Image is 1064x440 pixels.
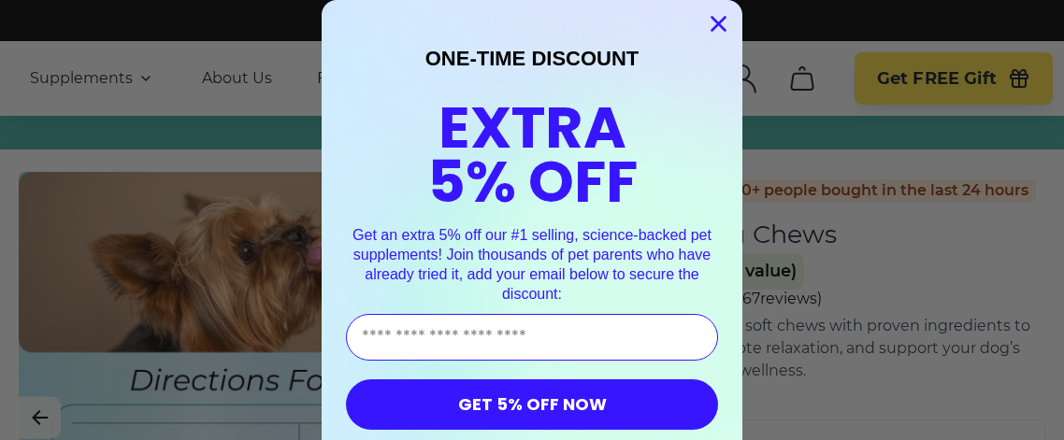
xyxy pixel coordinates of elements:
span: EXTRA [439,87,626,168]
span: Get an extra 5% off our #1 selling, science-backed pet supplements! Join thousands of pet parents... [352,227,712,301]
button: Close dialog [702,7,735,40]
span: ONE-TIME DISCOUNT [425,47,640,70]
button: GET 5% OFF NOW [346,379,718,430]
span: 5% OFF [427,141,638,222]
